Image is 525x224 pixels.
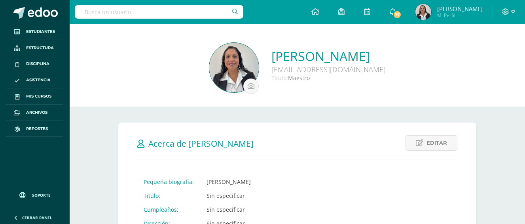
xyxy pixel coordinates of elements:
[209,43,259,92] img: f265efd11157425f8f220d518d82d39f.png
[437,12,483,19] span: Mi Perfil
[32,192,51,198] span: Soporte
[9,184,60,204] a: Soporte
[137,175,200,189] td: Pequeña biografía:
[6,105,63,121] a: Archivos
[6,56,63,73] a: Disciplina
[200,203,305,216] td: Sin especificar
[271,65,386,74] div: [EMAIL_ADDRESS][DOMAIN_NAME]
[271,74,288,82] span: Título:
[137,189,200,203] td: Título:
[6,88,63,105] a: Mis cursos
[75,5,243,19] input: Busca un usuario...
[200,175,305,189] td: [PERSON_NAME]
[6,72,63,88] a: Asistencia
[6,24,63,40] a: Estudiantes
[26,126,48,132] span: Reportes
[26,61,49,67] span: Disciplina
[406,135,457,151] a: Editar
[426,136,447,150] span: Editar
[22,215,52,220] span: Cerrar panel
[393,10,402,19] span: 77
[6,121,63,137] a: Reportes
[200,189,305,203] td: Sin especificar
[137,203,200,216] td: Cumpleaños:
[437,5,483,13] span: [PERSON_NAME]
[26,77,51,83] span: Asistencia
[148,138,254,149] span: Acerca de [PERSON_NAME]
[26,29,55,35] span: Estudiantes
[26,109,47,116] span: Archivos
[6,40,63,56] a: Estructura
[288,74,310,82] span: Maestro
[26,93,51,100] span: Mis cursos
[415,4,431,20] img: 84bb1f6c2faff8a347cedb52224a7f32.png
[271,48,386,65] a: [PERSON_NAME]
[26,45,54,51] span: Estructura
